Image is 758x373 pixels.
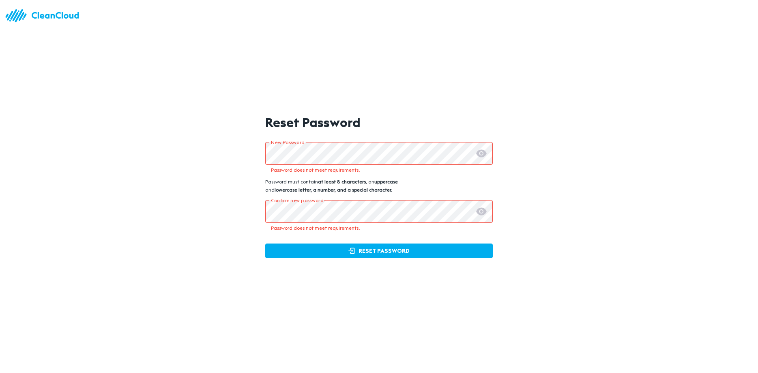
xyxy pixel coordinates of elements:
p: Password does not meet requirements. [271,166,487,174]
img: logo.83bc1f05.svg [4,4,85,27]
span: Reset Password [274,246,484,256]
strong: at least 8 characters [318,179,366,185]
span: Password must contain , an and [265,179,398,193]
strong: uppercase [374,179,398,185]
button: Reset Password [265,244,493,259]
h1: Reset Password [265,115,361,130]
p: Password does not meet requirements. [271,224,487,232]
strong: lowercase letter, a number, and a special character. [275,187,392,193]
